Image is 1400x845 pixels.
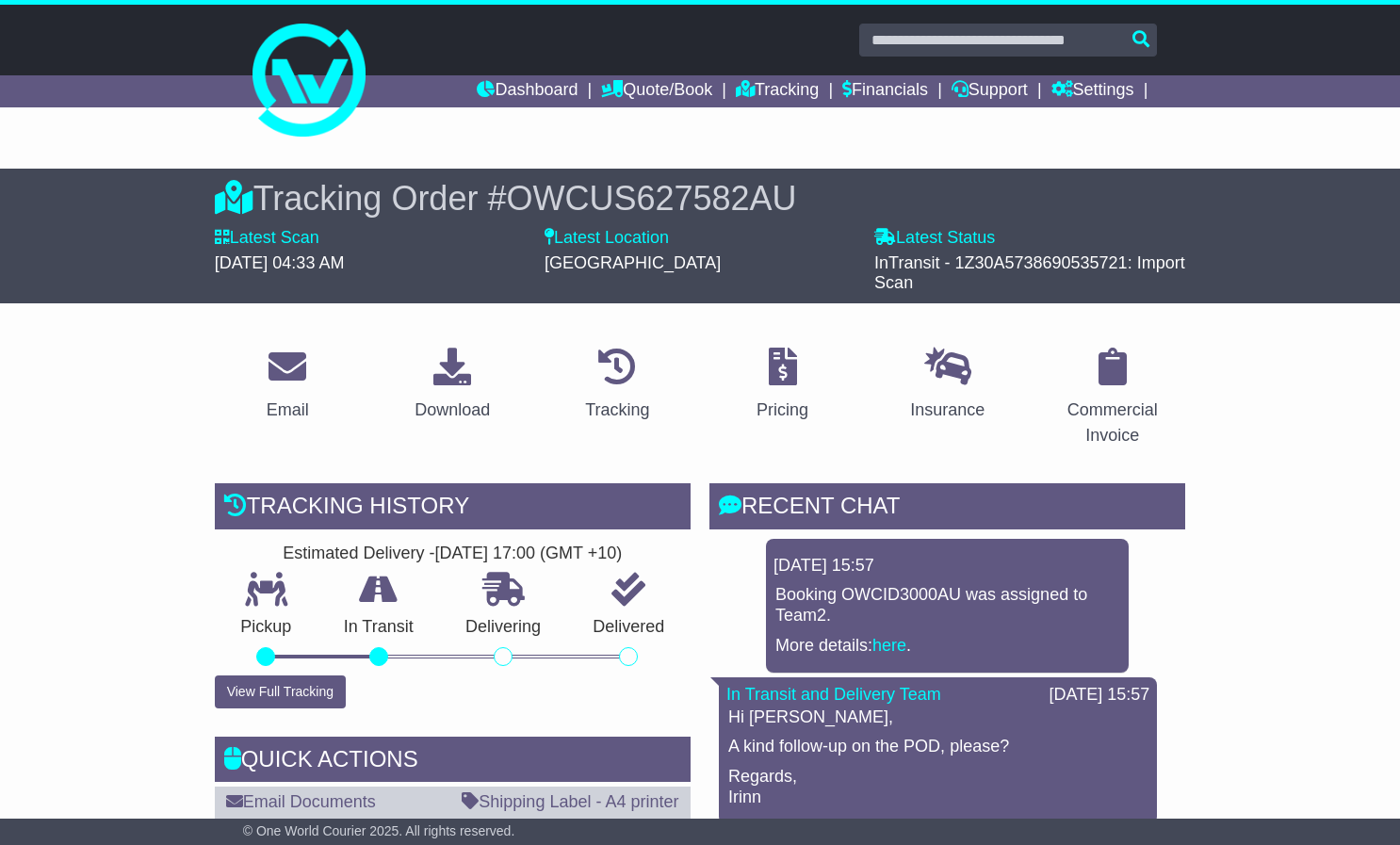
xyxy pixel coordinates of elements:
p: A kind follow-up on the POD, please? [728,737,1148,757]
a: Download [402,341,502,430]
a: Tracking [736,75,819,107]
div: Tracking history [215,483,691,534]
label: Latest Scan [215,228,319,249]
div: Estimated Delivery - [215,544,691,564]
button: View Full Tracking [215,675,346,708]
p: In Transit [317,617,439,638]
a: Insurance [898,341,997,430]
a: In Transit and Delivery Team [726,685,941,704]
span: © One World Courier 2025. All rights reserved. [243,823,515,838]
a: Email [254,341,321,430]
div: Tracking Order # [215,178,1186,219]
p: Hi [PERSON_NAME], [728,707,1148,728]
div: [DATE] 17:00 (GMT +10) [434,544,622,564]
div: Commercial Invoice [1051,398,1173,448]
span: InTransit - 1Z30A5738690535721: Import Scan [874,253,1185,293]
a: Tracking [573,341,661,430]
span: [GEOGRAPHIC_DATA] [545,253,721,272]
a: Pricing [744,341,821,430]
div: Quick Actions [215,737,691,788]
div: RECENT CHAT [709,483,1185,534]
a: Quote/Book [601,75,712,107]
p: Pickup [215,617,317,638]
div: [DATE] 15:57 [1050,685,1150,706]
p: More details: . [775,636,1119,657]
a: Dashboard [477,75,578,107]
a: Shipping Label - A4 printer [462,792,678,811]
label: Latest Status [874,228,995,249]
div: Download [415,398,490,423]
p: Booking OWCID3000AU was assigned to Team2. [775,585,1119,626]
a: Email Documents [226,792,376,811]
p: Regards, Irinn [728,767,1148,807]
div: Tracking [585,398,649,423]
div: Email [267,398,309,423]
a: Financials [842,75,928,107]
div: [DATE] 15:57 [773,556,1121,577]
div: Pricing [757,398,808,423]
a: here [872,636,906,655]
a: Settings [1051,75,1134,107]
div: Insurance [910,398,985,423]
span: OWCUS627582AU [506,179,796,218]
p: Delivering [439,617,566,638]
p: Delivered [567,617,691,638]
label: Latest Location [545,228,669,249]
a: Commercial Invoice [1039,341,1185,455]
span: [DATE] 04:33 AM [215,253,345,272]
a: Support [952,75,1028,107]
